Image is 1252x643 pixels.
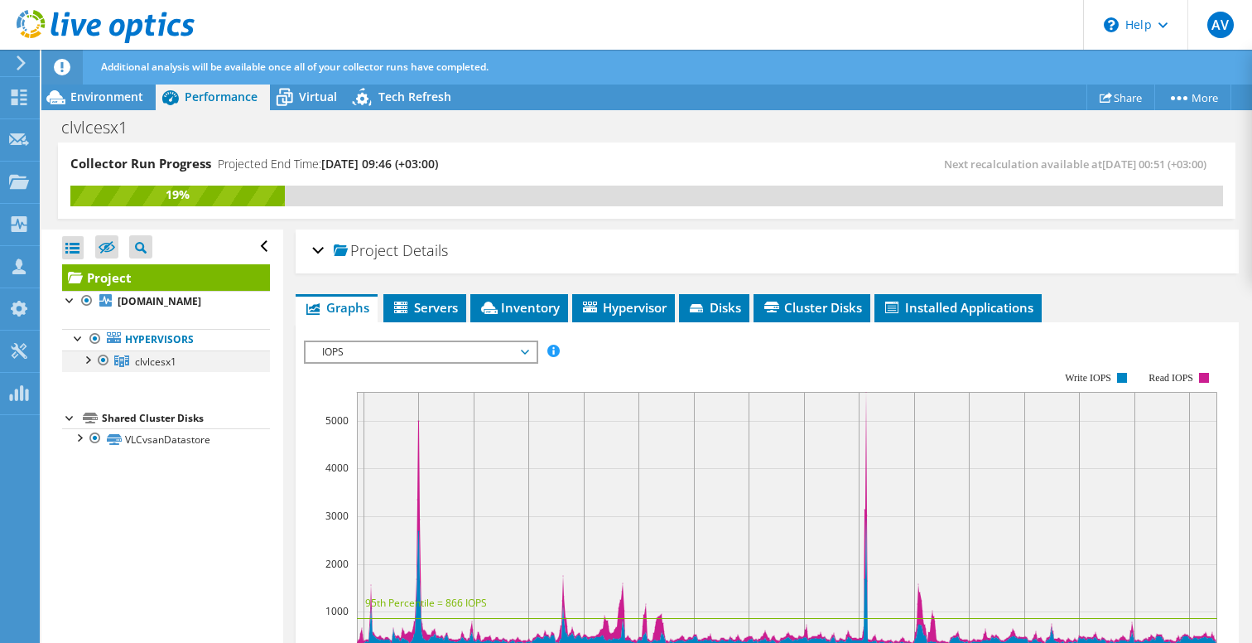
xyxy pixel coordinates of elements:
[479,299,560,316] span: Inventory
[378,89,451,104] span: Tech Refresh
[314,342,527,362] span: IOPS
[101,60,489,74] span: Additional analysis will be available once all of your collector runs have completed.
[402,240,448,260] span: Details
[70,186,285,204] div: 19%
[321,156,438,172] span: [DATE] 09:46 (+03:00)
[54,118,153,137] h1: clvlcesx1
[325,557,349,571] text: 2000
[687,299,741,316] span: Disks
[1154,85,1231,110] a: More
[334,243,398,259] span: Project
[102,409,270,428] div: Shared Cluster Disks
[70,89,143,104] span: Environment
[62,351,270,372] a: clvlcesx1
[62,291,270,312] a: [DOMAIN_NAME]
[1207,12,1234,38] span: AV
[1086,85,1155,110] a: Share
[325,461,349,475] text: 4000
[325,604,349,618] text: 1000
[62,264,270,291] a: Project
[1102,157,1206,172] span: [DATE] 00:51 (+03:00)
[218,155,438,173] h4: Projected End Time:
[325,509,349,523] text: 3000
[118,294,201,308] b: [DOMAIN_NAME]
[580,299,667,316] span: Hypervisor
[392,299,458,316] span: Servers
[1104,17,1119,32] svg: \n
[883,299,1033,316] span: Installed Applications
[325,413,349,428] text: 5000
[762,299,862,316] span: Cluster Disks
[299,89,337,104] span: Virtual
[185,89,258,104] span: Performance
[62,428,270,450] a: VLCvsanDatastore
[944,157,1215,172] span: Next recalculation available at
[1149,372,1194,384] text: Read IOPS
[365,596,487,610] text: 95th Percentile = 866 IOPS
[135,355,176,369] span: clvlcesx1
[304,299,369,316] span: Graphs
[1066,372,1112,384] text: Write IOPS
[62,329,270,351] a: Hypervisors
